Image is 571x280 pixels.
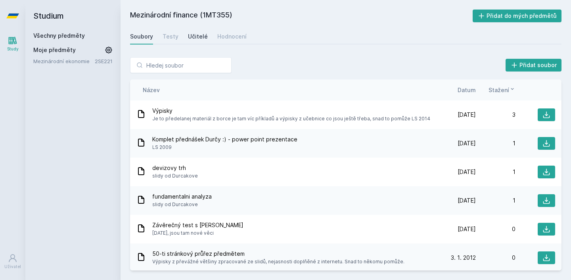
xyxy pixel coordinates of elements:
span: slidy od Durcakove [152,201,212,209]
button: Přidat do mých předmětů [473,10,562,22]
span: Stažení [489,86,509,94]
h2: Mezinárodní finance (1MT355) [130,10,473,22]
span: [DATE] [458,197,476,205]
div: Study [7,46,19,52]
span: 3. 1. 2012 [451,254,476,262]
a: Mezinárodní ekonomie [33,57,95,65]
span: LS 2009 [152,143,297,151]
a: Učitelé [188,29,208,44]
span: [DATE] [458,168,476,176]
a: Hodnocení [217,29,247,44]
span: Výpisky z převážné většiny zpracované ze slidů, nejasnosti doplňěné z internetu. Snad to někomu p... [152,258,404,266]
button: Datum [458,86,476,94]
span: slidy od Durcakove [152,172,198,180]
span: Výpisky [152,107,430,115]
span: [DATE] [458,111,476,119]
button: Přidat soubor [506,59,562,71]
span: Závěrečný test s [PERSON_NAME] [152,221,243,229]
div: 3 [476,111,515,119]
span: Moje předměty [33,46,76,54]
a: 2SE221 [95,58,113,64]
div: Uživatel [4,264,21,270]
button: Stažení [489,86,515,94]
div: 0 [476,225,515,233]
div: 0 [476,254,515,262]
a: Testy [163,29,178,44]
input: Hledej soubor [130,57,232,73]
button: Název [143,86,160,94]
a: Všechny předměty [33,32,85,39]
span: [DATE], jsou tam nové věci [152,229,243,237]
div: 1 [476,139,515,147]
span: 50-ti stránkový průřez předmětem [152,250,404,258]
a: Study [2,32,24,56]
span: Komplet přednášek Durčy :) - power point prezentace [152,135,297,143]
div: Testy [163,33,178,41]
div: 1 [476,197,515,205]
div: Hodnocení [217,33,247,41]
span: fundamentalni analyza [152,193,212,201]
span: [DATE] [458,225,476,233]
div: 1 [476,168,515,176]
div: Učitelé [188,33,208,41]
span: [DATE] [458,139,476,147]
span: Je to předelanej materiál z borce je tam víc příkladů a výpisky z učebnice co jsou ještě třeba, s... [152,115,430,123]
div: Soubory [130,33,153,41]
a: Soubory [130,29,153,44]
span: devizovy trh [152,164,198,172]
a: Uživatel [2,249,24,274]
